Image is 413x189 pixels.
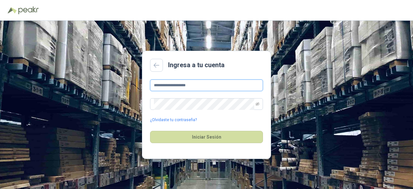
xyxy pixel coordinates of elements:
[150,117,197,123] a: ¿Olvidaste tu contraseña?
[168,60,225,70] h2: Ingresa a tu cuenta
[150,131,263,143] button: Iniciar Sesión
[8,7,17,14] img: Logo
[18,6,39,14] img: Peakr
[256,102,259,106] span: eye-invisible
